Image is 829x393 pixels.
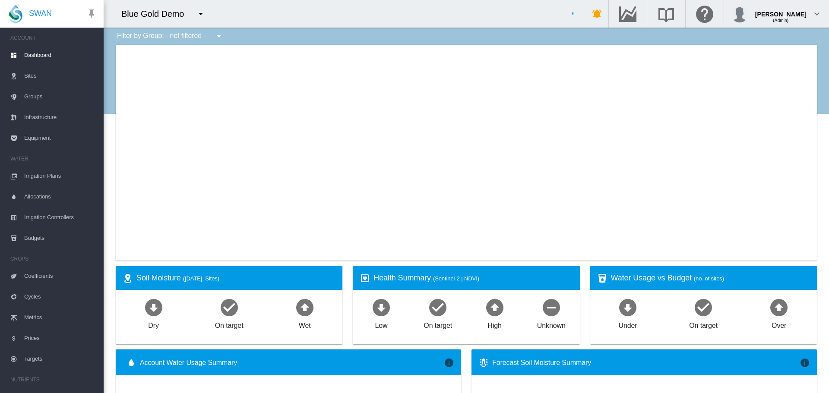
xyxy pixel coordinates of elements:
div: Filter by Group: - not filtered - [111,28,230,45]
md-icon: icon-thermometer-lines [478,358,489,368]
span: (Admin) [773,18,788,23]
span: Groups [24,86,97,107]
div: On target [424,318,452,330]
img: SWAN-Landscape-Logo-Colour-drop.png [9,5,22,23]
span: SWAN [29,8,52,19]
span: Cycles [24,286,97,307]
div: Unknown [537,318,566,330]
span: Allocations [24,186,97,207]
div: Wet [299,318,311,330]
md-icon: Click here for help [694,9,715,19]
span: NUTRIENTS [10,373,97,387]
span: WATER [10,152,97,166]
span: Irrigation Controllers [24,207,97,228]
span: Irrigation Plans [24,166,97,186]
md-icon: icon-arrow-up-bold-circle [484,297,505,318]
div: High [487,318,502,330]
md-icon: Go to the Data Hub [617,9,638,19]
span: CROPS [10,252,97,266]
md-icon: icon-arrow-up-bold-circle [294,297,315,318]
md-icon: icon-pin [86,9,97,19]
span: ([DATE], Sites) [183,275,219,282]
div: Under [619,318,637,330]
md-icon: icon-menu-down [196,9,206,19]
button: icon-menu-down [210,28,228,45]
span: Infrastructure [24,107,97,128]
md-icon: icon-minus-circle [541,297,562,318]
md-icon: Search the knowledge base [656,9,677,19]
md-icon: icon-information [444,358,454,368]
div: Water Usage vs Budget [611,273,810,283]
md-icon: icon-arrow-down-bold-circle [143,297,164,318]
div: Low [375,318,387,330]
span: Coefficients [24,266,97,286]
div: Forecast Soil Moisture Summary [492,358,800,368]
md-icon: icon-chevron-down [812,9,822,19]
md-icon: icon-cup-water [597,273,608,283]
span: Metrics [24,307,97,328]
md-icon: icon-map-marker-radius [123,273,133,283]
button: icon-bell-ring [589,5,606,22]
md-icon: icon-checkbox-marked-circle [427,297,448,318]
span: (Sentinel-2 | NDVI) [433,275,479,282]
span: (no. of sites) [694,275,724,282]
md-icon: icon-heart-box-outline [360,273,370,283]
span: Targets [24,349,97,369]
div: On target [689,318,718,330]
div: Blue Gold Demo [121,8,192,20]
md-icon: icon-bell-ring [592,9,602,19]
div: Over [772,318,786,330]
md-icon: icon-arrow-up-bold-circle [769,297,789,318]
span: Equipment [24,128,97,148]
md-icon: icon-menu-down [214,31,224,41]
div: Soil Moisture [136,273,335,283]
span: Prices [24,328,97,349]
md-icon: icon-information [800,358,810,368]
span: Account Water Usage Summary [140,358,444,368]
span: Dashboard [24,45,97,66]
md-icon: icon-checkbox-marked-circle [219,297,240,318]
span: Sites [24,66,97,86]
md-icon: icon-arrow-down-bold-circle [617,297,638,318]
img: profile.jpg [731,5,748,22]
div: [PERSON_NAME] [755,6,807,15]
div: On target [215,318,244,330]
md-icon: icon-arrow-down-bold-circle [371,297,392,318]
div: Health Summary [373,273,573,283]
span: Budgets [24,228,97,248]
md-icon: icon-water [126,358,136,368]
button: icon-menu-down [192,5,209,22]
div: Dry [148,318,159,330]
span: ACCOUNT [10,31,97,45]
md-icon: icon-checkbox-marked-circle [693,297,714,318]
